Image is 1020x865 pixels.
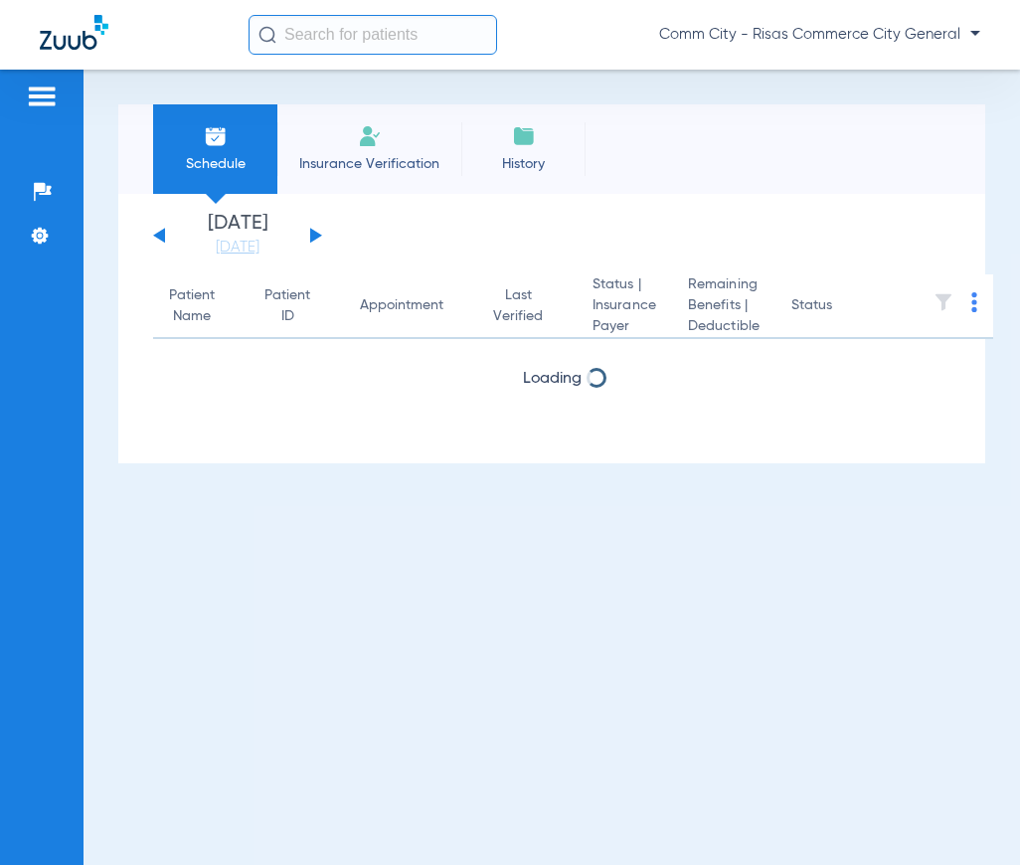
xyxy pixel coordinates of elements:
span: Loading [523,371,582,387]
img: Search Icon [258,26,276,44]
span: Schedule [168,154,262,174]
div: Patient ID [264,285,328,327]
div: Appointment [360,295,443,316]
div: Last Verified [493,285,561,327]
img: Zuub Logo [40,15,108,50]
img: Manual Insurance Verification [358,124,382,148]
div: Patient Name [169,285,233,327]
span: Insurance Verification [292,154,446,174]
div: Last Verified [493,285,543,327]
span: Insurance Payer [593,295,656,337]
th: Remaining Benefits | [672,274,775,339]
span: Deductible [688,316,760,337]
a: [DATE] [178,238,297,258]
img: group-dot-blue.svg [971,292,977,312]
span: History [476,154,571,174]
div: Patient Name [169,285,215,327]
img: Schedule [204,124,228,148]
th: Status | [577,274,672,339]
img: History [512,124,536,148]
span: Comm City - Risas Commerce City General [659,25,980,45]
input: Search for patients [249,15,497,55]
img: filter.svg [934,292,953,312]
div: Appointment [360,295,461,316]
div: Patient ID [264,285,310,327]
th: Status [775,274,910,339]
li: [DATE] [178,214,297,258]
img: hamburger-icon [26,85,58,108]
